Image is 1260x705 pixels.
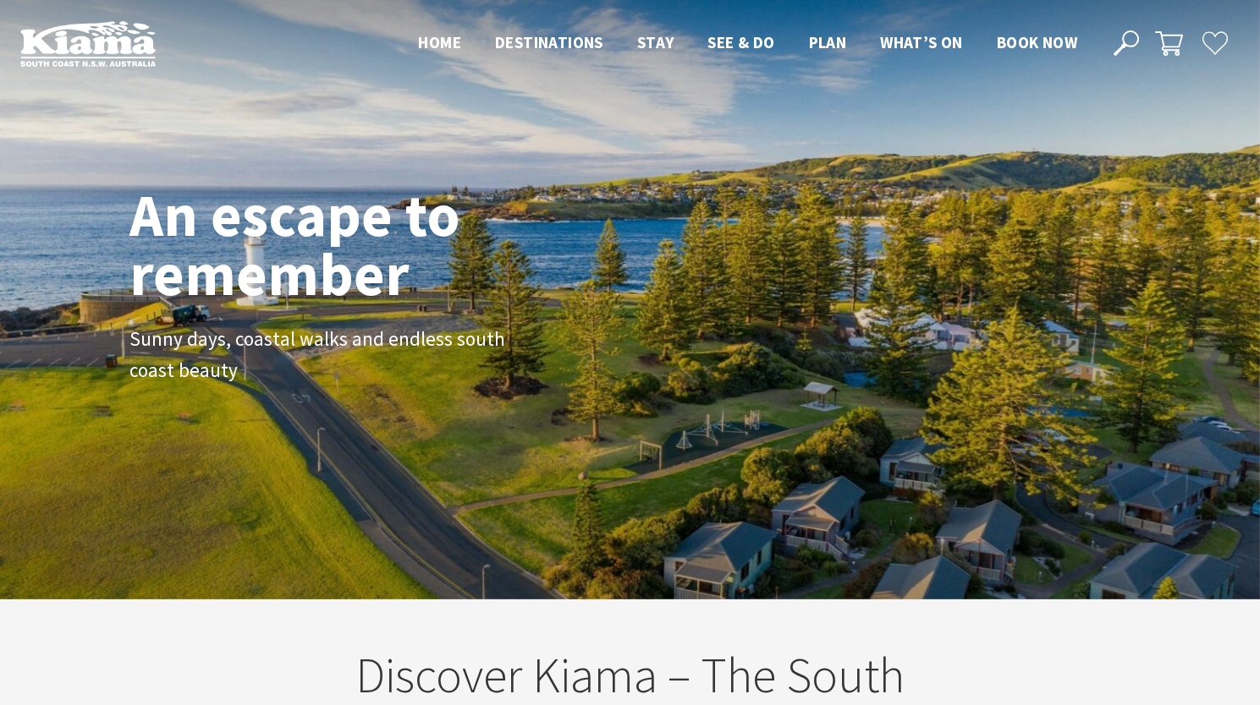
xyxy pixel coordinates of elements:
[401,30,1094,57] nav: Main Menu
[809,32,847,52] span: Plan
[129,186,595,304] h1: An escape to remember
[418,32,461,52] span: Home
[707,32,774,52] span: See & Do
[637,32,674,52] span: Stay
[129,325,510,387] p: Sunny days, coastal walks and endless south coast beauty
[880,32,963,52] span: What’s On
[997,32,1077,52] span: Book now
[495,32,603,52] span: Destinations
[20,20,156,67] img: Kiama Logo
